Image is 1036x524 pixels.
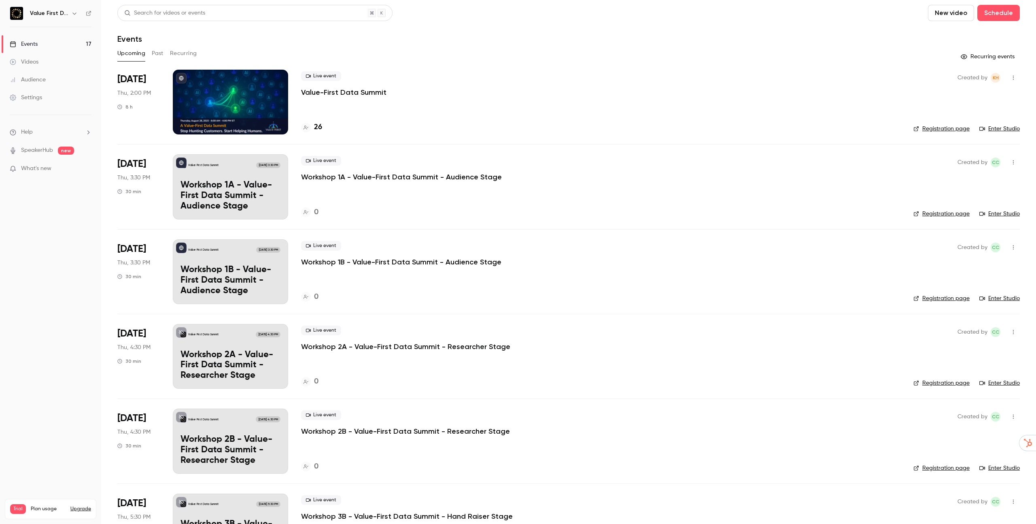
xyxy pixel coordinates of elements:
[117,239,160,304] div: Aug 28 Thu, 8:30 AM (America/Chicago)
[957,327,987,337] span: Created by
[256,247,280,253] span: [DATE] 3:30 PM
[957,73,987,83] span: Created by
[180,435,280,466] p: Workshop 2B - Value-First Data Summit - Researcher Stage
[913,379,970,387] a: Registration page
[991,243,1000,252] span: Chris Carolan
[117,47,145,60] button: Upcoming
[180,265,280,296] p: Workshop 1B - Value-First Data Summit - Audience Stage
[913,464,970,472] a: Registration page
[117,243,146,256] span: [DATE]
[21,164,51,173] span: What's new
[979,294,1020,302] a: Enter Studio
[256,332,280,337] span: [DATE] 4:30 PM
[10,58,38,66] div: Videos
[991,497,1000,507] span: Chris Carolan
[957,412,987,422] span: Created by
[10,128,91,136] li: help-dropdown-opener
[991,73,1000,83] span: Klemen Hrovat
[301,87,386,97] a: Value-First Data Summit
[180,180,280,211] p: Workshop 1A - Value-First Data Summit - Audience Stage
[82,165,91,173] iframe: Noticeable Trigger
[979,125,1020,133] a: Enter Studio
[314,207,318,218] h4: 0
[117,70,160,134] div: Aug 28 Thu, 8:00 AM (America/New York)
[117,73,146,86] span: [DATE]
[152,47,163,60] button: Past
[117,273,141,280] div: 30 min
[117,104,133,110] div: 8 h
[188,163,219,167] p: Value First Data Summit
[21,146,53,155] a: SpeakerHub
[301,342,510,351] a: Workshop 2A - Value-First Data Summit - Researcher Stage
[992,158,999,167] span: CC
[117,324,160,389] div: Aug 28 Thu, 9:30 AM (America/Chicago)
[10,76,46,84] div: Audience
[170,47,197,60] button: Recurring
[979,210,1020,218] a: Enter Studio
[991,327,1000,337] span: Chris Carolan
[117,259,150,267] span: Thu, 3:30 PM
[117,409,160,473] div: Aug 28 Thu, 9:30 AM (America/Chicago)
[957,243,987,252] span: Created by
[70,506,91,512] button: Upgrade
[173,324,288,389] a: Workshop 2A - Value-First Data Summit - Researcher StageValue First Data Summit[DATE] 4:30 PMWork...
[256,162,280,168] span: [DATE] 3:30 PM
[957,497,987,507] span: Created by
[928,5,974,21] button: New video
[117,497,146,510] span: [DATE]
[314,461,318,472] h4: 0
[993,73,999,83] span: KH
[188,417,219,422] p: Value First Data Summit
[957,50,1020,63] button: Recurring events
[124,9,205,17] div: Search for videos or events
[301,292,318,302] a: 0
[314,292,318,302] h4: 0
[117,358,141,364] div: 30 min
[117,154,160,219] div: Aug 28 Thu, 8:30 AM (America/Chicago)
[188,248,219,252] p: Value First Data Summit
[117,34,142,44] h1: Events
[301,426,510,436] a: Workshop 2B - Value-First Data Summit - Researcher Stage
[301,156,341,166] span: Live event
[991,412,1000,422] span: Chris Carolan
[58,147,74,155] span: new
[979,379,1020,387] a: Enter Studio
[30,9,68,17] h6: Value First Data Summit
[977,5,1020,21] button: Schedule
[301,122,322,133] a: 26
[301,410,341,420] span: Live event
[301,241,341,251] span: Live event
[913,210,970,218] a: Registration page
[301,71,341,81] span: Live event
[314,376,318,387] h4: 0
[117,412,146,425] span: [DATE]
[117,428,151,436] span: Thu, 4:30 PM
[117,343,151,351] span: Thu, 4:30 PM
[301,511,513,521] a: Workshop 3B - Value-First Data Summit - Hand Raiser Stage
[301,326,341,335] span: Live event
[913,125,970,133] a: Registration page
[10,40,38,48] div: Events
[301,207,318,218] a: 0
[117,443,141,449] div: 30 min
[314,122,322,133] h4: 26
[991,158,1000,167] span: Chris Carolan
[992,243,999,252] span: CC
[173,409,288,473] a: Workshop 2B - Value-First Data Summit - Researcher StageValue First Data Summit[DATE] 4:30 PMWork...
[301,376,318,387] a: 0
[957,158,987,167] span: Created by
[256,416,280,422] span: [DATE] 4:30 PM
[117,158,146,170] span: [DATE]
[117,327,146,340] span: [DATE]
[301,172,502,182] a: Workshop 1A - Value-First Data Summit - Audience Stage
[188,332,219,337] p: Value First Data Summit
[301,257,501,267] a: Workshop 1B - Value-First Data Summit - Audience Stage
[117,188,141,195] div: 30 min
[21,128,33,136] span: Help
[117,89,151,97] span: Thu, 2:00 PM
